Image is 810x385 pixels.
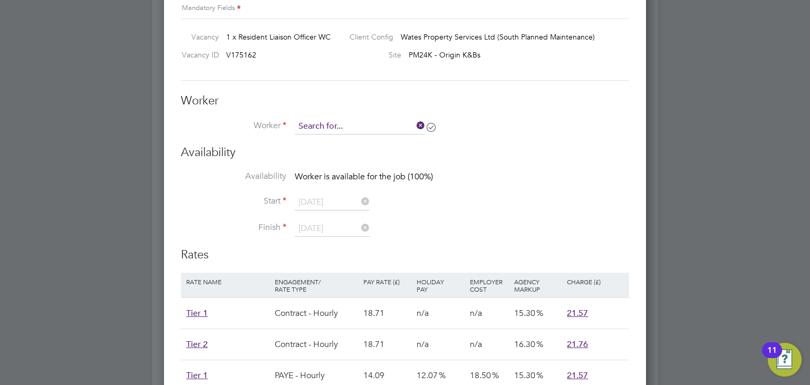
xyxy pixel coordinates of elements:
[181,120,286,131] label: Worker
[567,339,588,350] span: 21.76
[181,222,286,233] label: Finish
[414,273,467,298] div: Holiday Pay
[564,273,626,291] div: Charge (£)
[181,196,286,207] label: Start
[467,273,512,298] div: Employer Cost
[226,32,331,42] span: 1 x Resident Liaison Officer WC
[470,370,491,381] span: 18.50
[567,370,588,381] span: 21.57
[417,370,438,381] span: 12.07
[272,329,361,360] div: Contract - Hourly
[417,339,429,350] span: n/a
[409,50,480,60] span: PM24K - Origin K&Bs
[295,221,370,237] input: Select one
[470,308,482,319] span: n/a
[186,370,208,381] span: Tier 1
[401,32,595,42] span: Wates Property Services Ltd (South Planned Maintenance)
[514,370,535,381] span: 15.30
[341,50,401,60] label: Site
[470,339,482,350] span: n/a
[272,273,361,298] div: Engagement/ Rate Type
[295,195,370,210] input: Select one
[181,3,629,14] div: Mandatory Fields
[767,350,777,364] div: 11
[186,339,208,350] span: Tier 2
[177,32,219,42] label: Vacancy
[768,343,802,377] button: Open Resource Center, 11 new notifications
[417,308,429,319] span: n/a
[514,339,535,350] span: 16.30
[181,145,629,160] h3: Availability
[226,50,256,60] span: V175162
[186,308,208,319] span: Tier 1
[295,119,425,134] input: Search for...
[341,32,393,42] label: Client Config
[514,308,535,319] span: 15.30
[181,247,629,263] h3: Rates
[177,50,219,60] label: Vacancy ID
[272,298,361,329] div: Contract - Hourly
[181,93,629,109] h3: Worker
[512,273,565,298] div: Agency Markup
[181,171,286,182] label: Availability
[361,298,414,329] div: 18.71
[361,273,414,291] div: Pay Rate (£)
[567,308,588,319] span: 21.57
[184,273,272,291] div: Rate Name
[295,171,433,182] span: Worker is available for the job (100%)
[361,329,414,360] div: 18.71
